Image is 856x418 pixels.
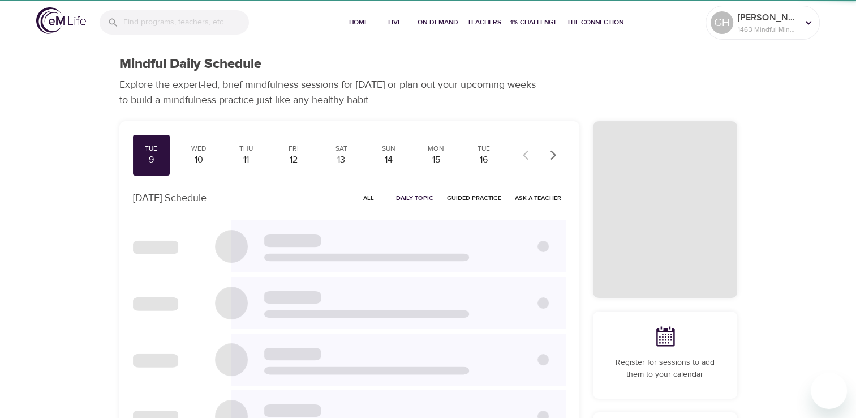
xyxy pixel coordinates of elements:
[279,144,308,153] div: Fri
[351,189,387,207] button: All
[279,153,308,167] div: 12
[375,144,403,153] div: Sun
[184,153,213,167] div: 10
[184,144,213,153] div: Wed
[137,144,166,153] div: Tue
[123,10,249,35] input: Find programs, teachers, etc...
[606,357,724,381] p: Register for sessions to add them to your calendar
[442,189,506,207] button: Guided Practice
[345,16,372,28] span: Home
[396,193,433,203] span: Daily Topic
[515,193,561,203] span: Ask a Teacher
[327,153,355,167] div: 13
[470,153,498,167] div: 16
[467,16,501,28] span: Teachers
[422,144,450,153] div: Mon
[567,16,623,28] span: The Connection
[36,7,86,34] img: logo
[392,189,438,207] button: Daily Topic
[510,189,566,207] button: Ask a Teacher
[137,153,166,167] div: 9
[422,153,450,167] div: 15
[738,11,798,24] p: [PERSON_NAME]-5
[711,11,733,34] div: GH
[355,193,382,203] span: All
[418,16,458,28] span: On-Demand
[119,56,261,72] h1: Mindful Daily Schedule
[133,190,207,206] p: [DATE] Schedule
[470,144,498,153] div: Tue
[738,24,798,35] p: 1463 Mindful Minutes
[119,77,544,108] p: Explore the expert-led, brief mindfulness sessions for [DATE] or plan out your upcoming weeks to ...
[327,144,355,153] div: Sat
[381,16,408,28] span: Live
[447,193,501,203] span: Guided Practice
[232,144,260,153] div: Thu
[811,373,847,409] iframe: Button to launch messaging window
[375,153,403,167] div: 14
[510,16,558,28] span: 1% Challenge
[232,153,260,167] div: 11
